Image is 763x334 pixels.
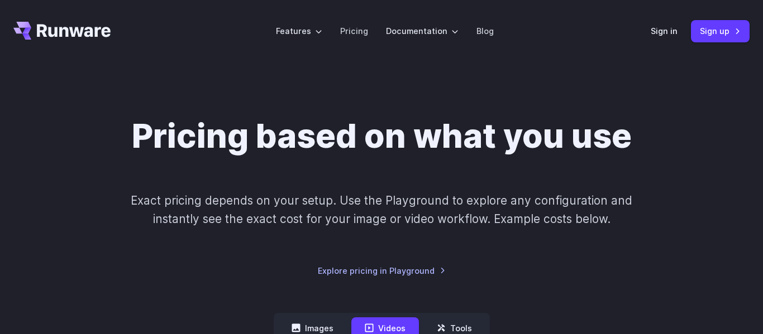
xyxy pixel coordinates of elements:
p: Exact pricing depends on your setup. Use the Playground to explore any configuration and instantl... [124,191,640,229]
a: Sign in [651,25,678,37]
a: Sign up [691,20,750,42]
label: Features [276,25,322,37]
a: Explore pricing in Playground [318,264,446,277]
a: Blog [476,25,494,37]
h1: Pricing based on what you use [132,116,632,156]
a: Go to / [13,22,111,40]
a: Pricing [340,25,368,37]
label: Documentation [386,25,459,37]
